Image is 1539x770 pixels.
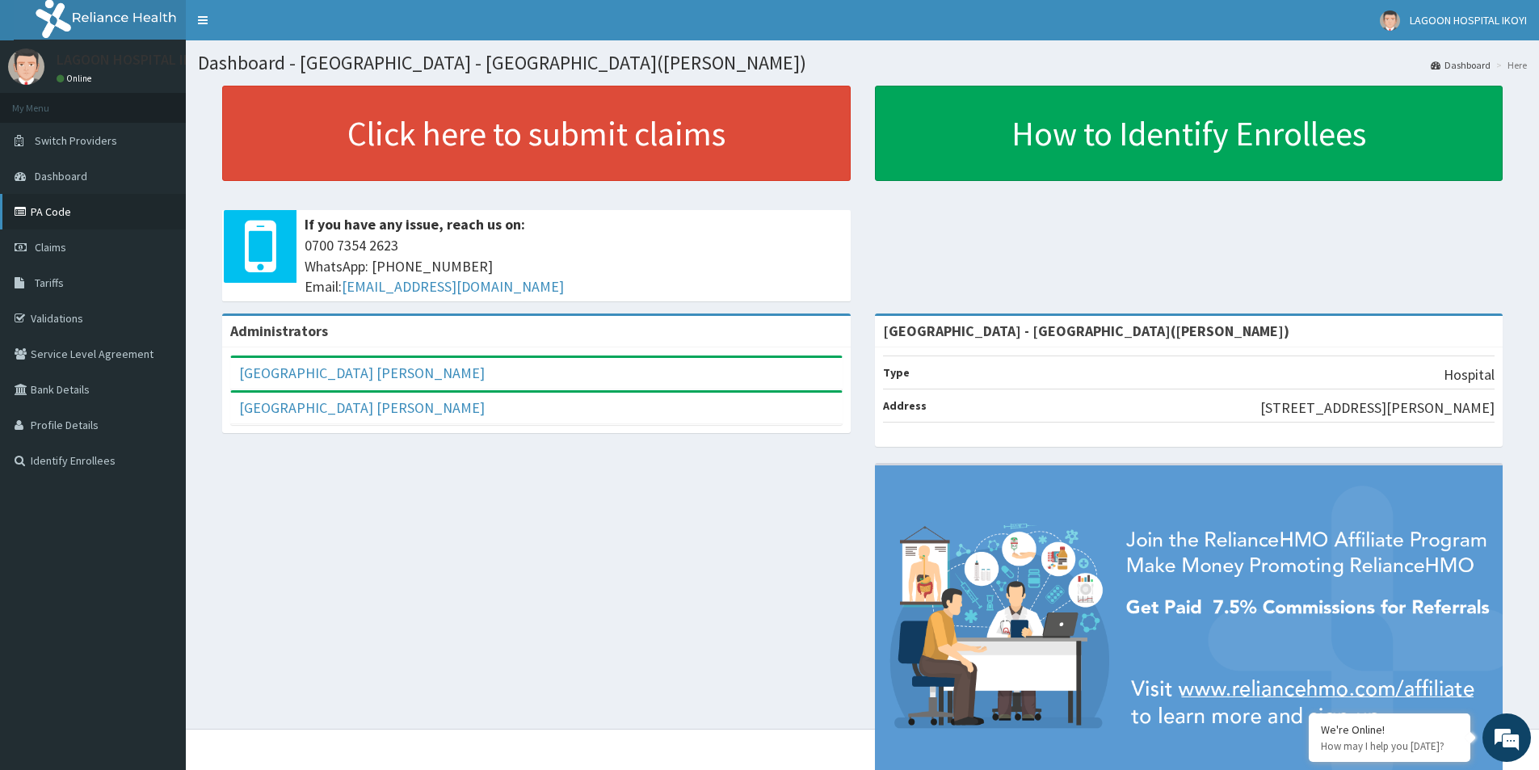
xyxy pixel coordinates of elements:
p: LAGOON HOSPITAL IKOYI [57,53,212,67]
a: [EMAIL_ADDRESS][DOMAIN_NAME] [342,277,564,296]
div: Minimize live chat window [265,8,304,47]
img: User Image [8,48,44,85]
a: How to Identify Enrollees [875,86,1503,181]
span: Tariffs [35,276,64,290]
h1: Dashboard - [GEOGRAPHIC_DATA] - [GEOGRAPHIC_DATA]([PERSON_NAME]) [198,53,1527,74]
li: Here [1492,58,1527,72]
b: Address [883,398,927,413]
img: User Image [1380,11,1400,31]
a: Click here to submit claims [222,86,851,181]
b: If you have any issue, reach us on: [305,215,525,234]
img: d_794563401_company_1708531726252_794563401 [30,81,65,121]
span: Claims [35,240,66,255]
b: Type [883,365,910,380]
b: Administrators [230,322,328,340]
span: LAGOON HOSPITAL IKOYI [1410,13,1527,27]
div: We're Online! [1321,722,1458,737]
a: Online [57,73,95,84]
p: [STREET_ADDRESS][PERSON_NAME] [1260,398,1495,419]
strong: [GEOGRAPHIC_DATA] - [GEOGRAPHIC_DATA]([PERSON_NAME]) [883,322,1289,340]
span: We're online! [94,204,223,367]
p: Hospital [1444,364,1495,385]
span: Dashboard [35,169,87,183]
div: Chat with us now [84,90,271,112]
a: Dashboard [1431,58,1491,72]
a: [GEOGRAPHIC_DATA] [PERSON_NAME] [239,398,485,417]
span: 0700 7354 2623 WhatsApp: [PHONE_NUMBER] Email: [305,235,843,297]
textarea: Type your message and hit 'Enter' [8,441,308,498]
a: [GEOGRAPHIC_DATA] [PERSON_NAME] [239,364,485,382]
p: How may I help you today? [1321,739,1458,753]
span: Switch Providers [35,133,117,148]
